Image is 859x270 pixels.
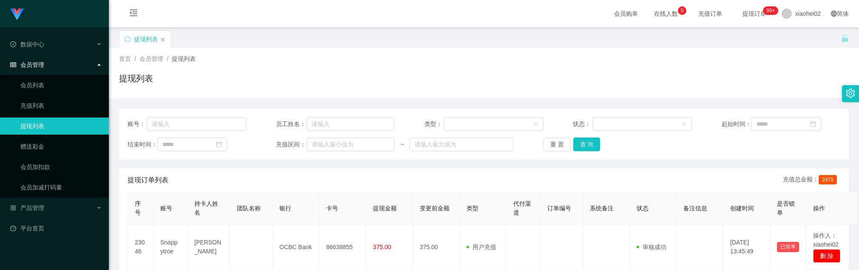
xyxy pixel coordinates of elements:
[846,89,855,98] i: 图标: setting
[373,205,397,212] span: 提现金额
[194,200,218,216] span: 持卡人姓名
[723,224,770,270] td: [DATE] 13:45:49
[307,138,395,151] input: 请输入最小值为
[10,204,44,211] span: 产品管理
[10,220,102,237] a: 图标: dashboard平台首页
[543,138,571,151] button: 重 置
[10,61,44,68] span: 会员管理
[547,205,571,212] span: 订单编号
[373,244,391,250] span: 375.00
[167,55,168,62] span: /
[135,200,141,216] span: 序号
[813,205,825,212] span: 操作
[147,117,247,131] input: 请输入
[172,55,196,62] span: 提现列表
[216,141,222,147] i: 图标: calendar
[134,31,158,47] div: 提现列表
[319,224,366,270] td: 86638855
[466,205,478,212] span: 类型
[682,121,687,127] i: 图标: down
[637,244,666,250] span: 审核成功
[410,138,514,151] input: 请输入最大值为
[128,140,157,149] span: 结束时间：
[694,11,726,17] span: 充值订单
[139,55,163,62] span: 会员管理
[573,138,600,151] button: 查 询
[637,205,649,212] span: 状态
[307,117,395,131] input: 请输入
[678,6,686,15] sup: 5
[777,242,799,252] button: 已锁单
[20,138,102,155] a: 赠送彩金
[395,140,410,149] span: ~
[590,205,614,212] span: 系统备注
[20,179,102,196] a: 会员加减打码量
[777,200,795,216] span: 是否锁单
[276,140,307,149] span: 充值区间：
[20,118,102,135] a: 提现列表
[128,224,154,270] td: 23046
[513,200,531,216] span: 代付渠道
[188,224,230,270] td: [PERSON_NAME]
[128,175,168,185] span: 提现订单列表
[160,37,165,42] i: 图标: close
[10,41,16,47] i: 图标: check-circle-o
[420,205,449,212] span: 变更前金额
[650,11,682,17] span: 在线人数
[573,120,592,129] span: 状态：
[128,120,147,129] span: 账号：
[810,121,816,127] i: 图标: calendar
[424,120,444,129] span: 类型：
[683,205,707,212] span: 备注信息
[276,120,307,129] span: 员工姓名：
[730,205,754,212] span: 创建时间
[20,158,102,175] a: 会员加扣款
[813,249,840,263] button: 删 除
[160,205,172,212] span: 账号
[237,205,261,212] span: 团队名称
[831,11,837,17] i: 图标: global
[10,41,44,48] span: 数据中心
[413,224,460,270] td: 375.00
[134,55,136,62] span: /
[819,175,837,184] span: 2471
[841,34,849,42] i: 图标: unlock
[813,232,839,248] span: 操作人：xiaohei02
[533,121,538,127] i: 图标: down
[20,77,102,94] a: 会员列表
[738,11,771,17] span: 提现订单
[119,55,131,62] span: 首页
[273,224,319,270] td: OCBC Bank
[125,36,131,42] i: 图标: sync
[20,97,102,114] a: 充值列表
[10,62,16,68] i: 图标: table
[763,6,778,15] sup: 1193
[10,9,24,20] img: logo.9652507e.png
[10,205,16,211] i: 图标: appstore-o
[119,72,153,85] h1: 提现列表
[722,120,751,129] span: 起始时间：
[326,205,338,212] span: 卡号
[279,205,291,212] span: 银行
[466,244,496,250] span: 用户充值
[783,175,840,185] div: 充值总金额：
[154,224,188,270] td: Snappytroe
[681,6,684,15] p: 5
[119,0,148,28] i: 图标: menu-fold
